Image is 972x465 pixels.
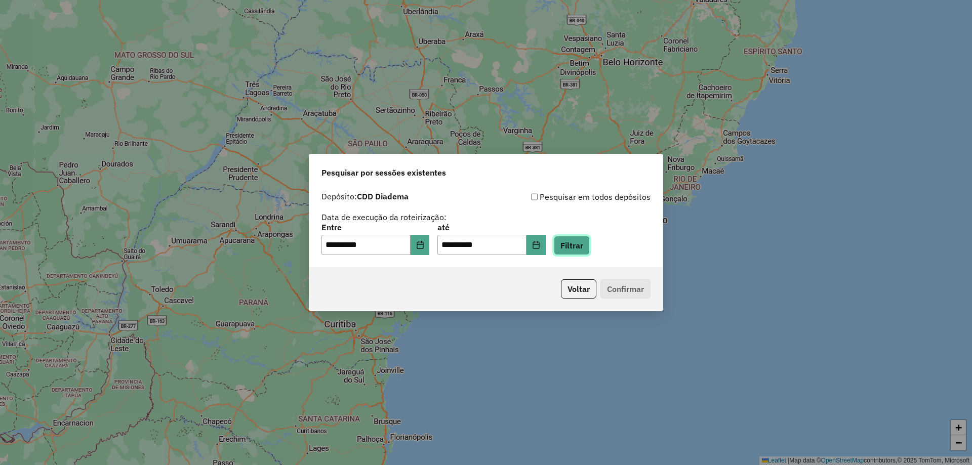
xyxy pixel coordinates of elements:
button: Filtrar [554,236,590,255]
button: Choose Date [526,235,546,255]
div: Pesquisar em todos depósitos [486,191,651,203]
strong: CDD Diadema [357,191,409,201]
button: Choose Date [411,235,430,255]
span: Pesquisar por sessões existentes [321,166,446,179]
label: Entre [321,221,429,233]
label: até [437,221,545,233]
button: Voltar [561,279,596,299]
label: Data de execução da roteirização: [321,211,447,223]
label: Depósito: [321,190,409,202]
